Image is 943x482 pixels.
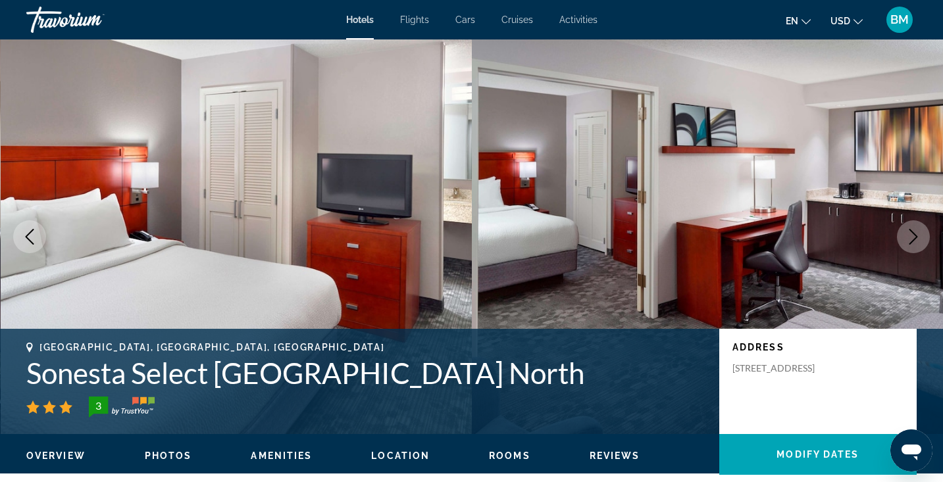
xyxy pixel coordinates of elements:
iframe: Button to launch messaging window [890,429,932,471]
h1: Sonesta Select [GEOGRAPHIC_DATA] North [26,356,706,390]
button: Change currency [830,11,863,30]
span: Reviews [590,450,640,461]
button: Change language [786,11,811,30]
span: Modify Dates [777,449,859,460]
p: Address [732,342,904,352]
span: Overview [26,450,86,461]
span: Location [371,450,430,461]
span: Amenities [251,450,312,461]
span: Rooms [489,450,530,461]
button: User Menu [882,6,917,34]
span: en [786,16,798,26]
span: Photos [145,450,192,461]
button: Overview [26,450,86,462]
img: TrustYou guest rating badge [89,397,155,418]
a: Flights [400,14,429,25]
a: Cars [455,14,475,25]
button: Reviews [590,450,640,462]
button: Next image [897,220,930,253]
button: Amenities [251,450,312,462]
a: Cruises [501,14,533,25]
button: Previous image [13,220,46,253]
span: [GEOGRAPHIC_DATA], [GEOGRAPHIC_DATA], [GEOGRAPHIC_DATA] [39,342,384,352]
button: Rooms [489,450,530,462]
button: Modify Dates [719,434,917,475]
a: Activities [559,14,598,25]
button: Photos [145,450,192,462]
div: 3 [85,398,111,414]
span: USD [830,16,850,26]
p: [STREET_ADDRESS] [732,362,838,374]
a: Travorium [26,3,158,37]
a: Hotels [346,14,374,25]
span: BM [890,13,909,26]
button: Location [371,450,430,462]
